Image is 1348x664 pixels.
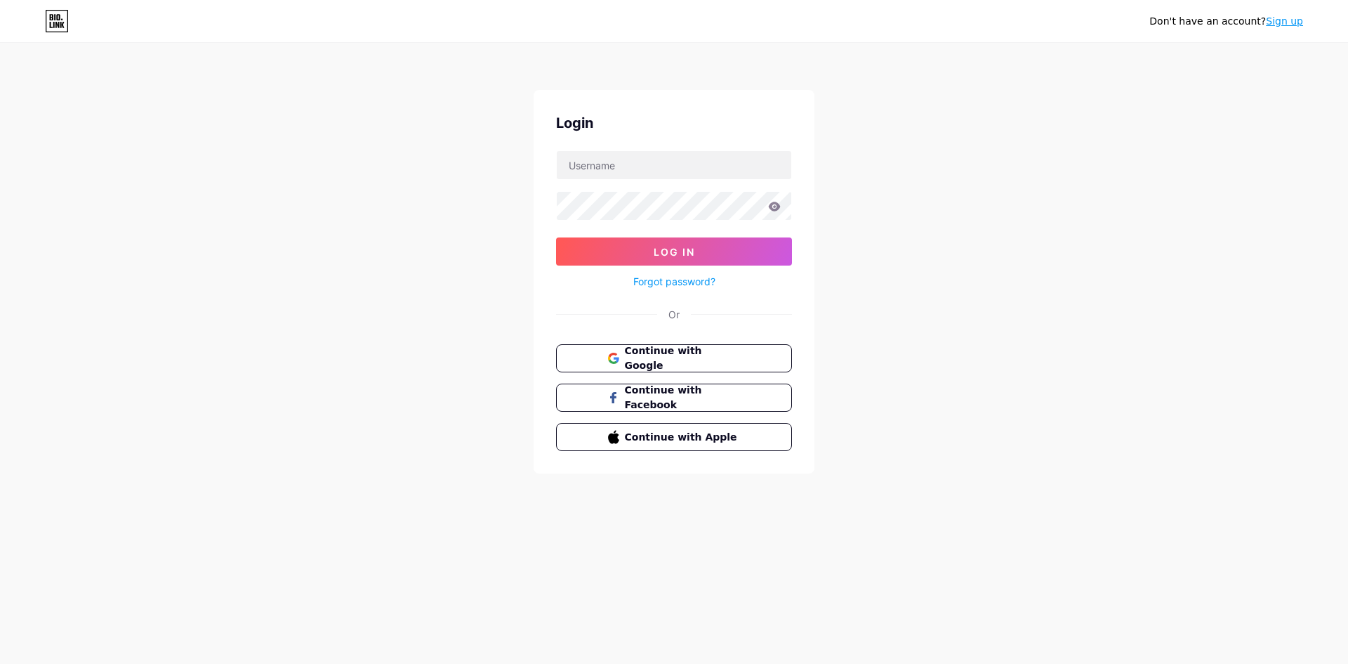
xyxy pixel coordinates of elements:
div: Or [668,307,680,322]
button: Continue with Facebook [556,384,792,412]
div: Don't have an account? [1149,14,1303,29]
button: Log In [556,237,792,266]
div: Login [556,112,792,134]
span: Continue with Facebook [625,383,741,412]
span: Log In [654,246,695,258]
a: Sign up [1266,15,1303,27]
span: Continue with Apple [625,430,741,445]
input: Username [557,151,791,179]
button: Continue with Google [556,344,792,372]
button: Continue with Apple [556,423,792,451]
a: Forgot password? [633,274,715,289]
span: Continue with Google [625,344,741,373]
